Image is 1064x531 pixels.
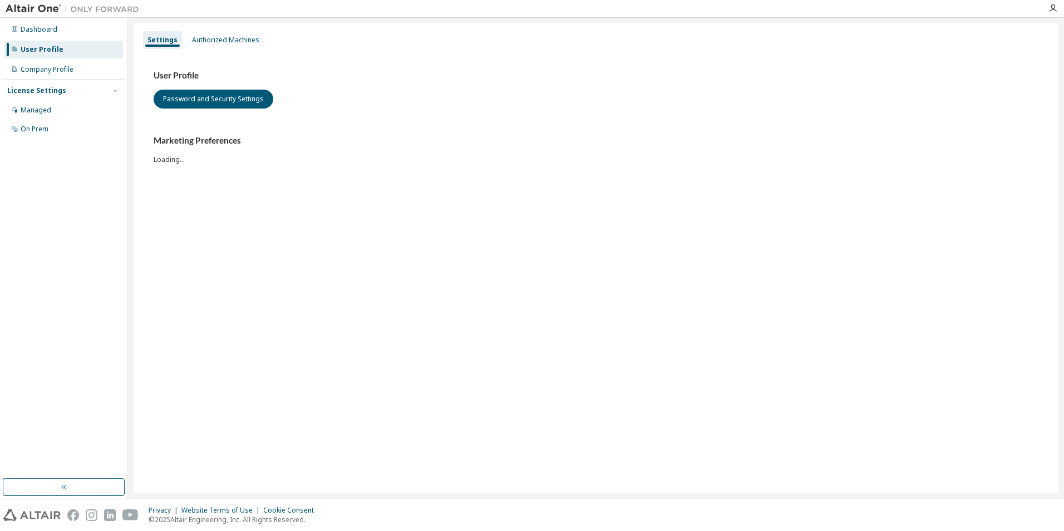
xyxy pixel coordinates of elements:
img: facebook.svg [67,509,79,521]
button: Password and Security Settings [154,90,273,109]
div: Company Profile [21,65,73,74]
div: License Settings [7,86,66,95]
div: Authorized Machines [192,36,259,45]
img: altair_logo.svg [3,509,61,521]
div: Dashboard [21,25,57,34]
div: Loading... [154,135,1038,164]
div: User Profile [21,45,63,54]
div: Privacy [149,506,181,515]
div: Website Terms of Use [181,506,263,515]
img: instagram.svg [86,509,97,521]
p: © 2025 Altair Engineering, Inc. All Rights Reserved. [149,515,321,524]
h3: Marketing Preferences [154,135,1038,146]
div: Managed [21,106,51,115]
div: Cookie Consent [263,506,321,515]
img: youtube.svg [122,509,139,521]
div: On Prem [21,125,48,134]
h3: User Profile [154,70,1038,81]
img: Altair One [6,3,145,14]
img: linkedin.svg [104,509,116,521]
div: Settings [147,36,178,45]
